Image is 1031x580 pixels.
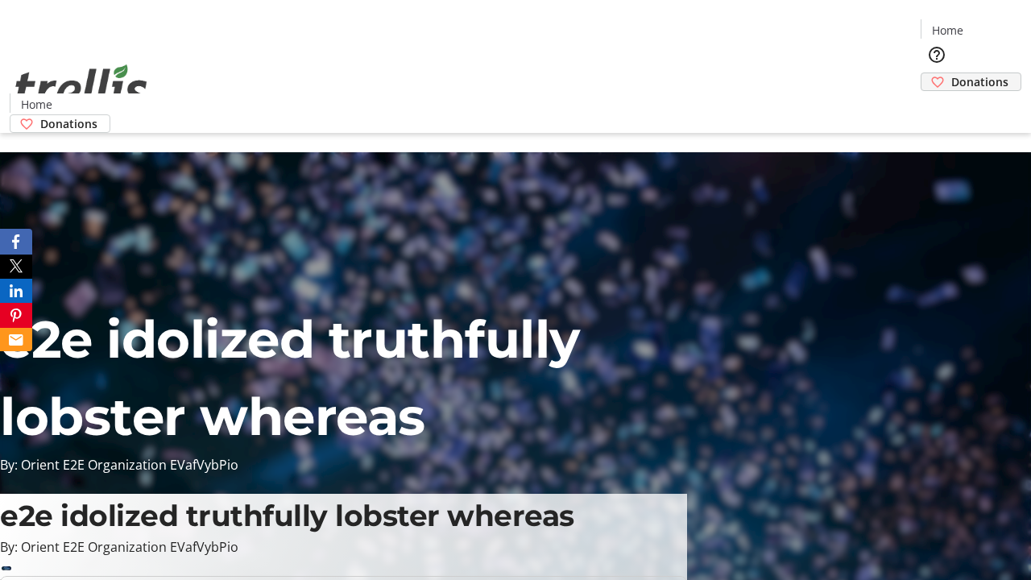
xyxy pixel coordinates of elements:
span: Home [21,96,52,113]
span: Donations [951,73,1008,90]
a: Donations [921,72,1021,91]
span: Donations [40,115,97,132]
span: Home [932,22,963,39]
a: Donations [10,114,110,133]
a: Home [921,22,973,39]
a: Home [10,96,62,113]
button: Cart [921,91,953,123]
button: Help [921,39,953,71]
img: Orient E2E Organization EVafVybPio's Logo [10,47,153,127]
